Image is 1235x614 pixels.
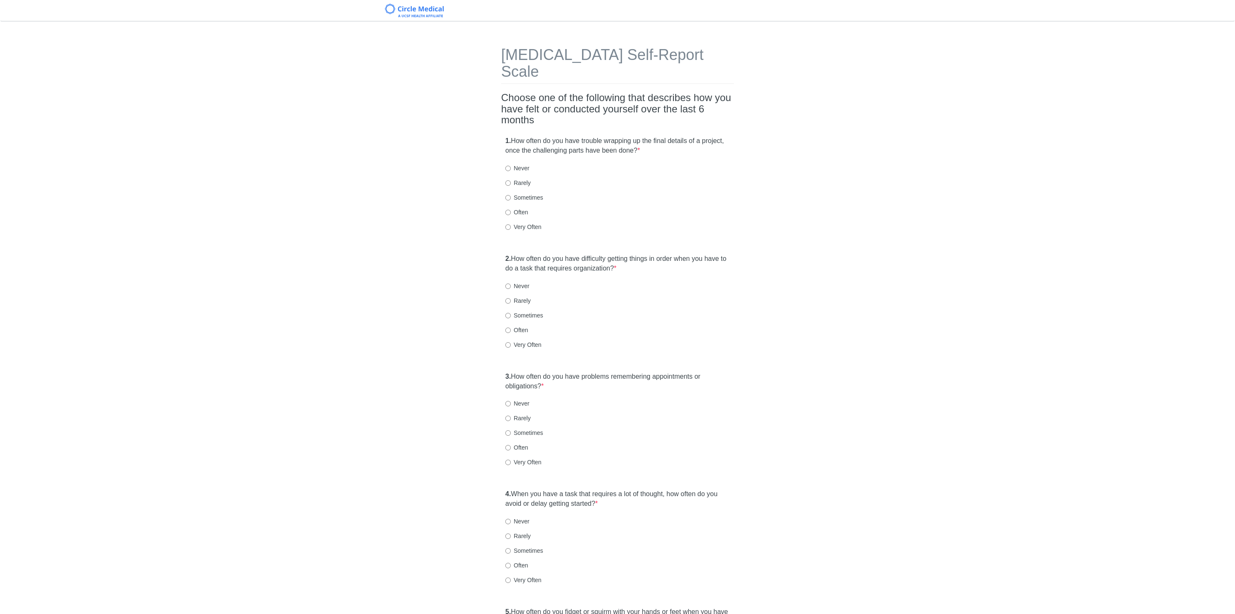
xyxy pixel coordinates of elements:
[505,341,541,349] label: Very Often
[505,460,511,465] input: Very Often
[505,136,730,156] label: How often do you have trouble wrapping up the final details of a project, once the challenging pa...
[505,489,730,509] label: When you have a task that requires a lot of thought, how often do you avoid or delay getting star...
[505,179,530,187] label: Rarely
[501,92,734,125] h2: Choose one of the following that describes how you have felt or conducted yourself over the last ...
[501,47,734,84] h1: [MEDICAL_DATA] Self-Report Scale
[505,254,730,273] label: How often do you have difficulty getting things in order when you have to do a task that requires...
[505,576,541,584] label: Very Often
[505,342,511,348] input: Very Often
[505,373,511,380] strong: 3.
[505,297,530,305] label: Rarely
[505,298,511,304] input: Rarely
[505,311,543,320] label: Sometimes
[505,193,543,202] label: Sometimes
[505,223,541,231] label: Very Often
[505,445,511,450] input: Often
[505,490,511,497] strong: 4.
[505,224,511,230] input: Very Often
[505,195,511,200] input: Sometimes
[505,519,511,524] input: Never
[505,517,529,526] label: Never
[505,180,511,186] input: Rarely
[505,313,511,318] input: Sometimes
[505,137,511,144] strong: 1.
[505,284,511,289] input: Never
[505,414,530,422] label: Rarely
[505,166,511,171] input: Never
[505,164,529,172] label: Never
[505,328,511,333] input: Often
[505,430,511,436] input: Sometimes
[505,401,511,406] input: Never
[505,326,528,334] label: Often
[505,429,543,437] label: Sometimes
[505,561,528,570] label: Often
[505,372,730,391] label: How often do you have problems remembering appointments or obligations?
[505,282,529,290] label: Never
[505,532,530,540] label: Rarely
[505,546,543,555] label: Sometimes
[505,458,541,466] label: Very Often
[505,399,529,408] label: Never
[505,416,511,421] input: Rarely
[505,533,511,539] input: Rarely
[505,208,528,216] label: Often
[385,4,444,17] img: Circle Medical Logo
[505,443,528,452] label: Often
[505,210,511,215] input: Often
[505,578,511,583] input: Very Often
[505,548,511,554] input: Sometimes
[505,563,511,568] input: Often
[505,255,511,262] strong: 2.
